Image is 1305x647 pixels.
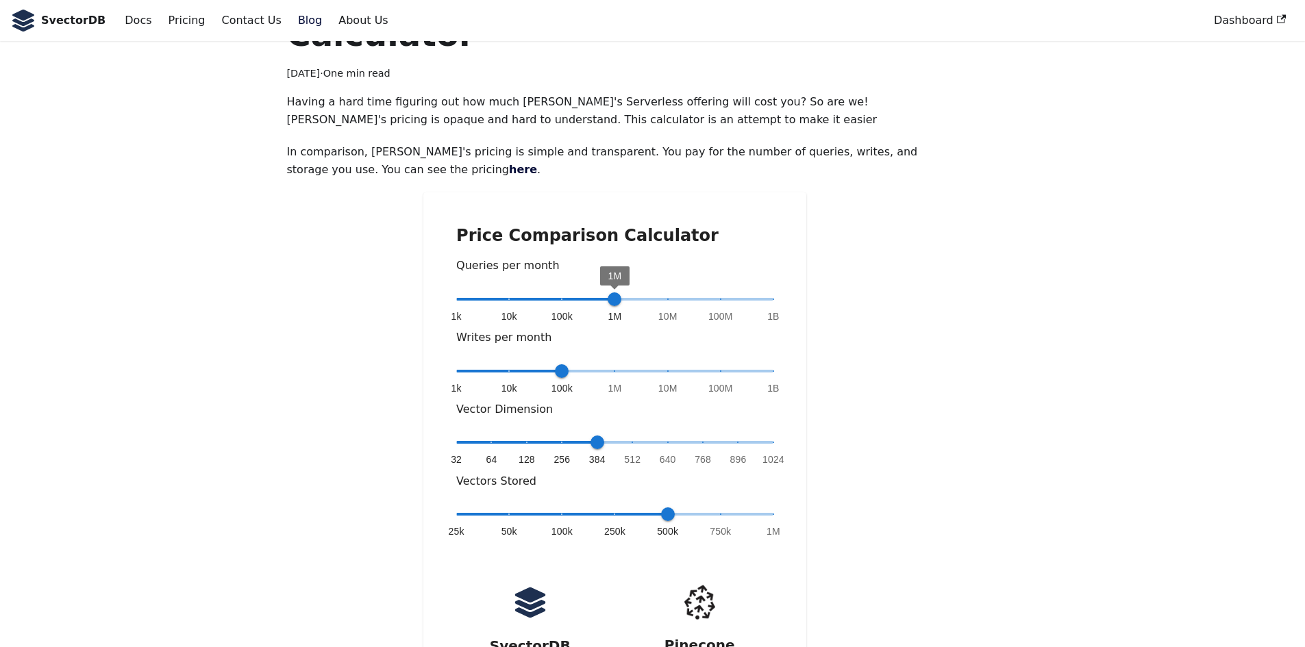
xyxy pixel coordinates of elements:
a: Blog [290,9,330,32]
h2: Price Comparison Calculator [456,225,773,246]
span: 1M [608,309,622,323]
a: Docs [116,9,160,32]
img: pinecone.png [674,576,725,628]
span: 1B [767,309,779,323]
a: here [509,163,537,176]
span: 512 [624,453,641,466]
p: Vector Dimension [456,401,773,418]
p: Having a hard time figuring out how much [PERSON_NAME]'s Serverless offering will cost you? So ar... [286,93,943,129]
span: 100M [708,309,733,323]
span: 100k [551,524,573,538]
span: 1M [767,524,780,538]
span: 64 [486,453,497,466]
span: 1M [608,270,622,281]
span: 1024 [762,453,784,466]
span: 50k [501,524,517,538]
p: Queries per month [456,257,773,275]
span: 32 [451,453,462,466]
span: 750k [710,524,731,538]
p: In comparison, [PERSON_NAME]'s pricing is simple and transparent. You pay for the number of queri... [286,143,943,179]
time: [DATE] [286,68,320,79]
span: 250k [604,524,625,538]
span: 10M [658,381,678,395]
span: 128 [519,453,535,466]
span: 25k [449,524,464,538]
span: 100k [551,309,573,323]
img: SvectorDB Logo [11,10,36,31]
a: Pricing [160,9,214,32]
a: Contact Us [213,9,289,32]
span: 384 [589,453,606,466]
span: 1k [451,381,462,395]
span: 640 [660,453,676,466]
span: 256 [554,453,570,466]
img: logo.svg [513,585,547,620]
span: 896 [730,453,747,466]
p: Writes per month [456,329,773,346]
a: Dashboard [1206,9,1294,32]
span: 100M [708,381,733,395]
a: About Us [330,9,396,32]
span: 10M [658,309,678,323]
p: Vectors Stored [456,472,773,490]
div: · One min read [286,66,943,82]
span: 1M [608,381,622,395]
b: SvectorDB [41,12,105,29]
span: 768 [695,453,711,466]
span: 10k [501,381,517,395]
a: SvectorDB LogoSvectorDB [11,10,105,31]
span: 1k [451,309,462,323]
span: 100k [551,381,573,395]
span: 500k [657,524,678,538]
span: 10k [501,309,517,323]
span: 1B [767,381,779,395]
